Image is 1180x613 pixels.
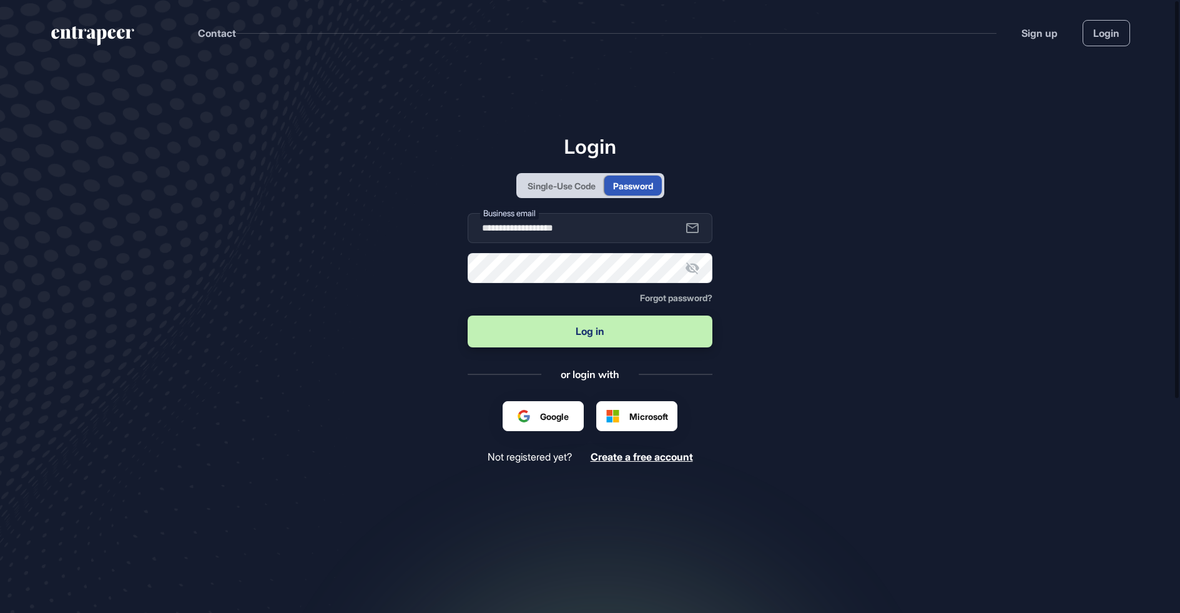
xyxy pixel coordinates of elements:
span: Microsoft [629,410,668,423]
span: Create a free account [591,451,693,463]
a: Login [1083,20,1130,46]
span: Forgot password? [640,292,712,303]
div: or login with [561,367,619,381]
label: Business email [480,207,539,220]
button: Contact [198,25,236,41]
a: entrapeer-logo [50,26,135,50]
a: Sign up [1021,26,1058,41]
a: Create a free account [591,451,693,463]
div: Password [613,179,653,192]
span: Not registered yet? [488,451,572,463]
button: Log in [468,316,712,347]
div: Single-Use Code [528,179,596,192]
h1: Login [468,134,712,158]
a: Forgot password? [640,293,712,303]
